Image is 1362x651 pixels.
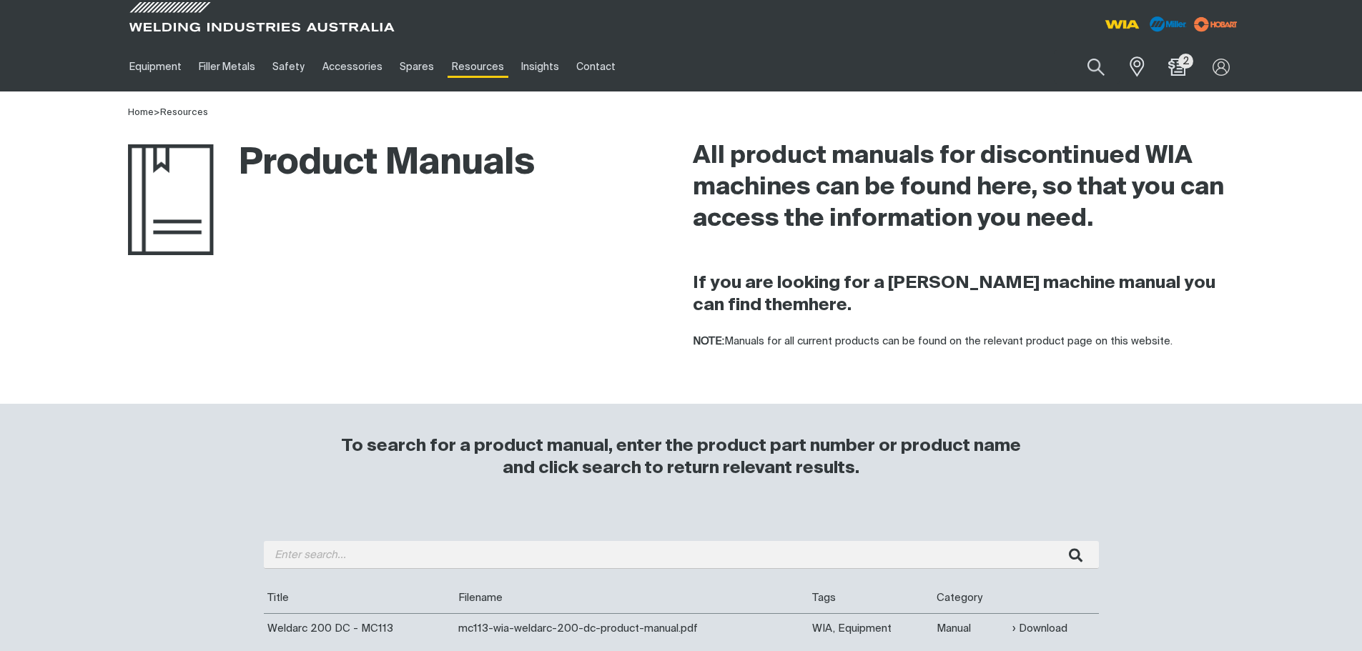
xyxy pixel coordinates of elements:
[513,42,568,91] a: Insights
[809,613,933,643] td: WIA, Equipment
[455,583,809,613] th: Filename
[693,336,724,347] strong: NOTE:
[809,583,933,613] th: Tags
[568,42,624,91] a: Contact
[314,42,391,91] a: Accessories
[264,42,313,91] a: Safety
[264,541,1099,569] input: Enter search...
[933,583,1009,613] th: Category
[693,141,1235,235] h2: All product manuals for discontinued WIA machines can be found here, so that you can access the i...
[809,297,852,314] a: here.
[693,274,1215,314] strong: If you are looking for a [PERSON_NAME] machine manual you can find them
[1190,14,1242,35] img: miller
[121,42,190,91] a: Equipment
[160,108,208,117] a: Resources
[128,108,154,117] a: Home
[1054,50,1120,84] input: Product name or item number...
[1012,620,1067,637] a: Download
[693,334,1235,350] p: Manuals for all current products can be found on the relevant product page on this website.
[455,613,809,643] td: mc113-wia-weldarc-200-dc-product-manual.pdf
[128,141,535,187] h1: Product Manuals
[264,613,455,643] td: Weldarc 200 DC - MC113
[1072,50,1120,84] button: Search products
[391,42,443,91] a: Spares
[190,42,264,91] a: Filler Metals
[335,435,1027,479] h3: To search for a product manual, enter the product part number or product name and click search to...
[443,42,512,91] a: Resources
[264,583,455,613] th: Title
[154,108,160,117] span: >
[121,42,962,91] nav: Main
[933,613,1009,643] td: Manual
